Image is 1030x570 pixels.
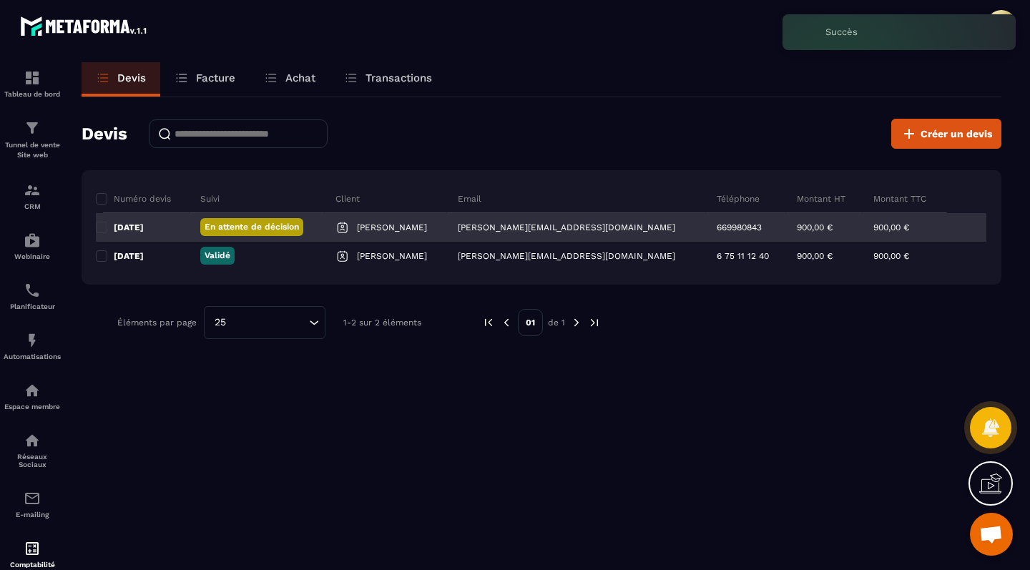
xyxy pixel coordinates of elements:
p: Tunnel de vente Site web [4,140,61,160]
span: 25 [210,315,231,330]
img: logo [20,13,149,39]
p: 01 [518,309,543,336]
img: automations [24,382,41,399]
p: Numéro devis [114,193,171,205]
p: Email [458,193,481,205]
p: Éléments par page [117,318,197,328]
p: [DATE] [114,250,144,262]
h2: Devis [82,119,127,148]
img: automations [24,232,41,249]
p: Validé [205,250,230,262]
img: social-network [24,432,41,449]
img: prev [482,316,495,329]
img: next [570,316,583,329]
p: CRM [4,202,61,210]
p: Comptabilité [4,561,61,569]
p: Automatisations [4,353,61,360]
img: automations [24,332,41,349]
p: Transactions [366,72,432,84]
img: scheduler [24,282,41,299]
p: Réseaux Sociaux [4,453,61,468]
img: formation [24,69,41,87]
p: Facture [196,72,235,84]
p: de 1 [548,317,565,328]
p: Tableau de bord [4,90,61,98]
a: social-networksocial-networkRéseaux Sociaux [4,421,61,479]
img: email [24,490,41,507]
a: automationsautomationsEspace membre [4,371,61,421]
a: formationformationCRM [4,171,61,221]
p: Téléphone [717,193,760,205]
div: Search for option [204,306,325,339]
a: automationsautomationsAutomatisations [4,321,61,371]
p: Webinaire [4,252,61,260]
p: [DATE] [114,222,144,233]
img: accountant [24,540,41,557]
a: Devis [82,62,160,97]
a: [PERSON_NAME] [335,249,427,263]
p: Planificateur [4,303,61,310]
p: 1-2 sur 2 éléments [343,318,421,328]
p: E-mailing [4,511,61,519]
span: Créer un devis [921,127,992,141]
p: Montant HT [797,193,845,205]
a: formationformationTableau de bord [4,59,61,109]
input: Search for option [231,315,305,330]
a: [PERSON_NAME] [335,220,427,235]
img: formation [24,182,41,199]
div: Ouvrir le chat [970,513,1013,556]
a: Facture [160,62,250,97]
p: Devis [117,72,146,84]
a: schedulerschedulerPlanificateur [4,271,61,321]
p: Espace membre [4,403,61,411]
img: next [588,316,601,329]
p: Suivi [200,193,220,205]
p: Achat [285,72,315,84]
a: automationsautomationsWebinaire [4,221,61,271]
p: Montant TTC [873,193,926,205]
p: En attente de décision [205,221,299,233]
img: prev [500,316,513,329]
button: Créer un devis [891,119,1001,149]
a: formationformationTunnel de vente Site web [4,109,61,171]
a: emailemailE-mailing [4,479,61,529]
img: formation [24,119,41,137]
p: Client [335,193,360,205]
